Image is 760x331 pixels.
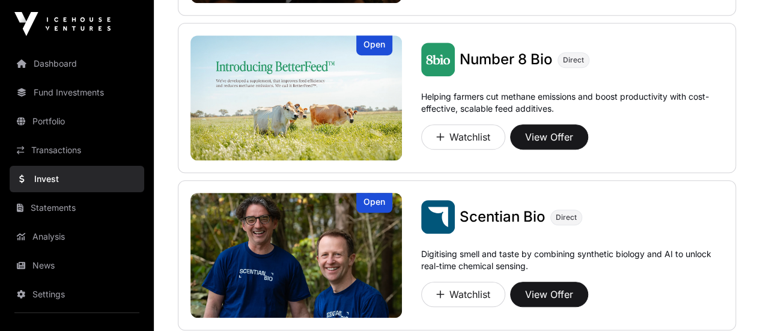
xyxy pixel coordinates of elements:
span: Direct [563,55,584,65]
a: Scentian Bio [460,207,546,226]
a: Settings [10,281,144,308]
a: Fund Investments [10,79,144,106]
img: Number 8 Bio [190,35,402,160]
a: Dashboard [10,50,144,77]
span: Number 8 Bio [460,50,553,68]
a: Portfolio [10,108,144,135]
a: Number 8 BioOpen [190,35,402,160]
a: News [10,252,144,279]
button: View Offer [510,124,588,150]
button: View Offer [510,282,588,307]
a: Transactions [10,137,144,163]
button: Watchlist [421,124,505,150]
img: Scentian Bio [190,193,402,318]
a: Statements [10,195,144,221]
img: Scentian Bio [421,200,455,234]
iframe: Chat Widget [700,273,760,331]
a: Scentian BioOpen [190,193,402,318]
div: Open [356,35,392,55]
div: Open [356,193,392,213]
img: Icehouse Ventures Logo [14,12,111,36]
a: Number 8 Bio [460,50,553,69]
img: Number 8 Bio [421,43,455,76]
span: Scentian Bio [460,208,546,225]
span: Direct [556,213,577,222]
p: Digitising smell and taste by combining synthetic biology and AI to unlock real-time chemical sen... [421,248,723,277]
a: Invest [10,166,144,192]
a: Analysis [10,223,144,250]
button: Watchlist [421,282,505,307]
p: Helping farmers cut methane emissions and boost productivity with cost-effective, scalable feed a... [421,91,723,120]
